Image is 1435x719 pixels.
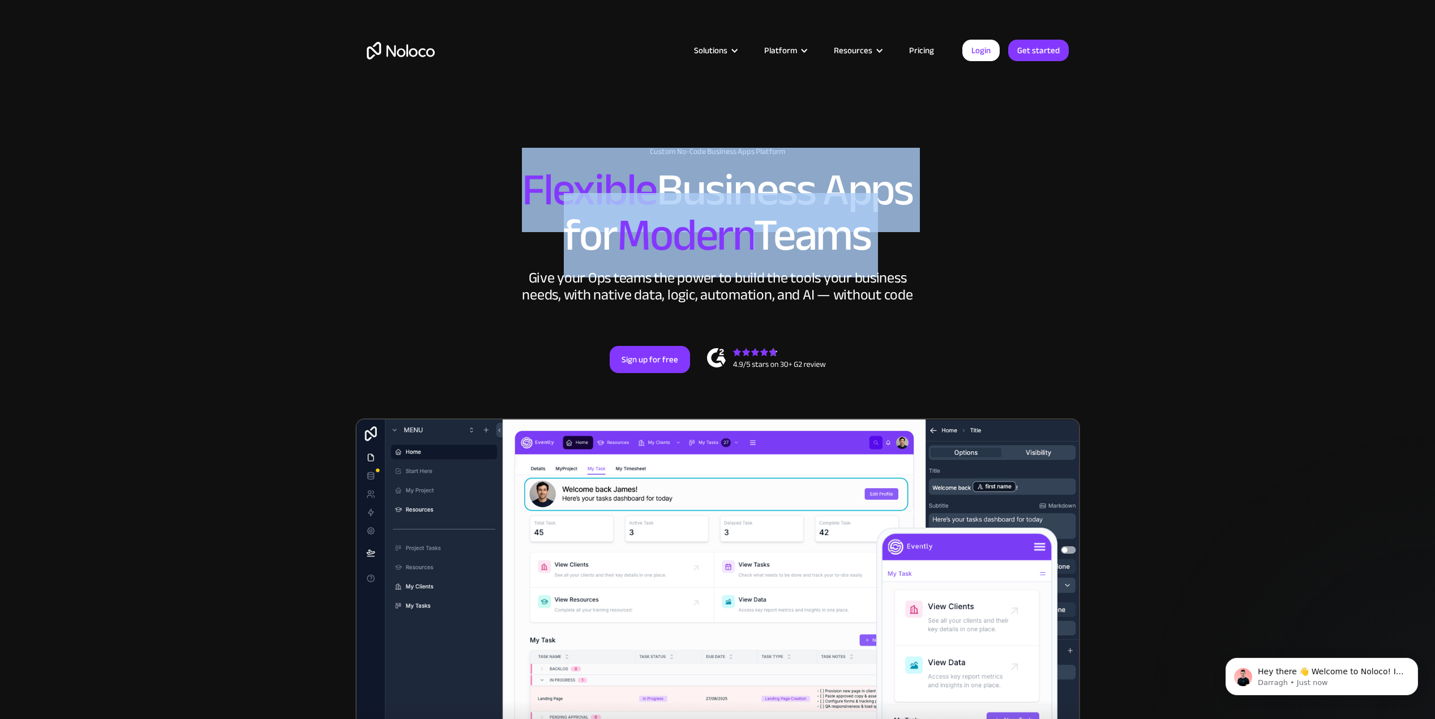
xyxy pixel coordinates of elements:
span: Modern [617,193,753,277]
div: Solutions [680,43,750,58]
a: Pricing [895,43,948,58]
div: Solutions [694,43,727,58]
span: Flexible [522,148,657,232]
div: Give your Ops teams the power to build the tools your business needs, with native data, logic, au... [520,269,916,303]
div: Resources [834,43,872,58]
a: Sign up for free [610,346,690,373]
h2: Business Apps for Teams [367,168,1069,258]
div: Platform [750,43,820,58]
h1: Custom No-Code Business Apps Platform [367,147,1069,156]
div: Resources [820,43,895,58]
a: Get started [1008,40,1069,61]
a: home [367,42,435,59]
a: Login [962,40,1000,61]
div: Platform [764,43,797,58]
iframe: Intercom notifications message [1209,634,1435,713]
